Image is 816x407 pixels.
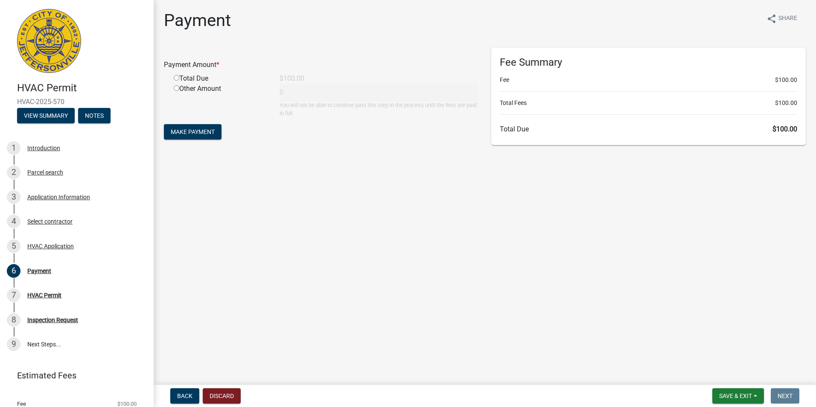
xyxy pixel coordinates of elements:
div: Parcel search [27,169,63,175]
li: Total Fees [500,99,797,108]
span: $100.00 [772,125,797,133]
span: Save & Exit [719,392,752,399]
div: 5 [7,239,20,253]
div: HVAC Application [27,243,74,249]
span: Make Payment [171,128,215,135]
div: Inspection Request [27,317,78,323]
div: Application Information [27,194,90,200]
div: 7 [7,288,20,302]
div: 6 [7,264,20,278]
span: $100.00 [117,401,137,407]
span: Next [778,392,793,399]
img: City of Jeffersonville, Indiana [17,9,81,73]
div: 8 [7,313,20,327]
div: 2 [7,166,20,179]
button: Notes [78,108,111,123]
div: Payment Amount [157,60,485,70]
li: Fee [500,76,797,84]
h4: HVAC Permit [17,82,147,94]
div: Total Due [167,73,273,84]
button: shareShare [760,10,804,27]
i: share [766,14,777,24]
div: 4 [7,215,20,228]
button: Back [170,388,199,404]
span: $100.00 [775,99,797,108]
h6: Total Due [500,125,797,133]
div: Select contractor [27,218,73,224]
div: 3 [7,190,20,204]
span: $100.00 [775,76,797,84]
button: Make Payment [164,124,221,140]
span: Share [778,14,797,24]
wm-modal-confirm: Notes [78,113,111,119]
button: Discard [203,388,241,404]
h1: Payment [164,10,231,31]
a: Estimated Fees [7,367,140,384]
button: Save & Exit [712,388,764,404]
div: HVAC Permit [27,292,61,298]
wm-modal-confirm: Summary [17,113,75,119]
span: Back [177,392,192,399]
div: 1 [7,141,20,155]
h6: Fee Summary [500,56,797,69]
div: 9 [7,337,20,351]
button: View Summary [17,108,75,123]
div: Payment [27,268,51,274]
span: HVAC-2025-570 [17,98,137,106]
div: Other Amount [167,84,273,117]
div: Introduction [27,145,60,151]
span: Fee [17,401,26,407]
button: Next [771,388,799,404]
